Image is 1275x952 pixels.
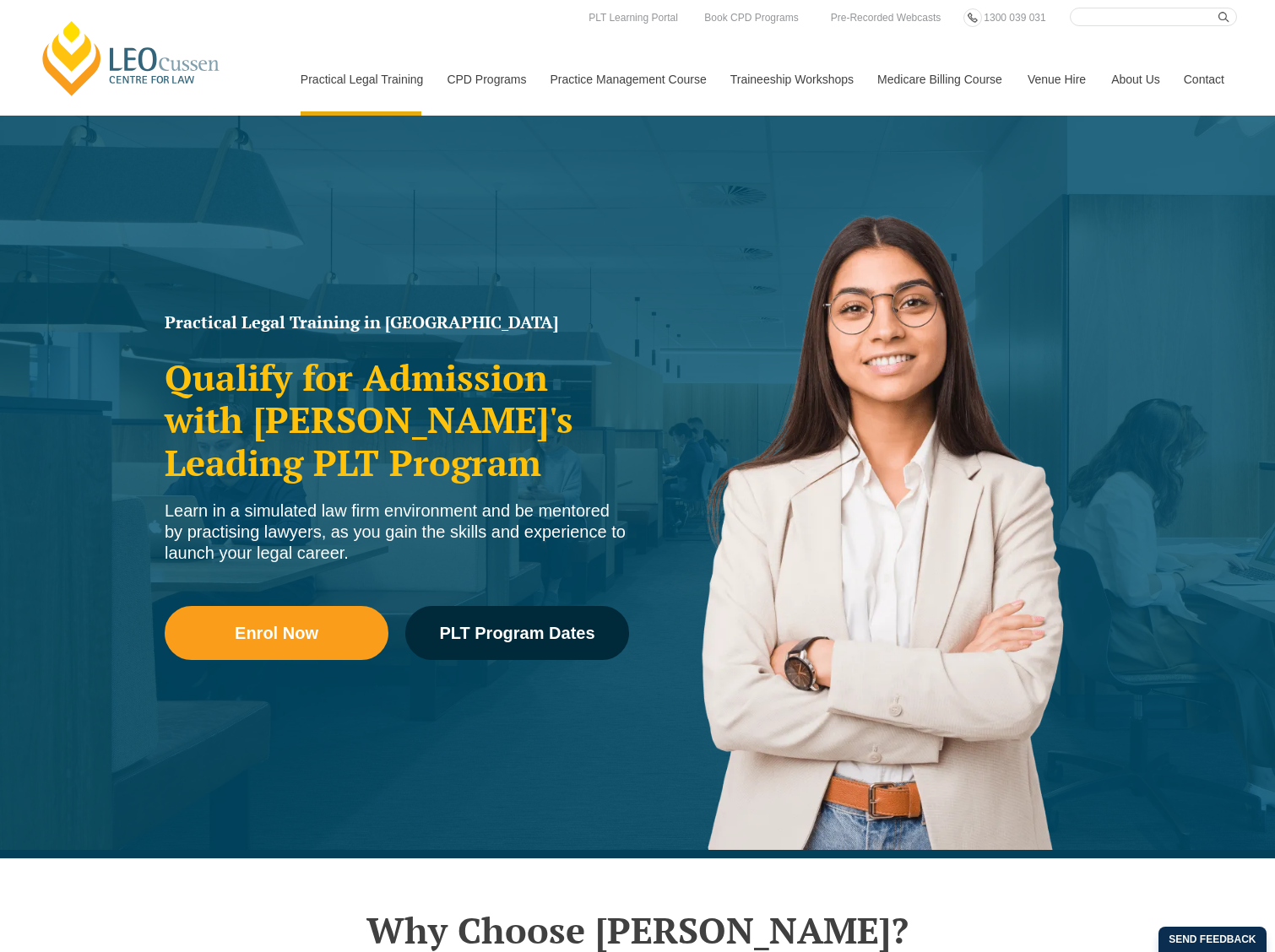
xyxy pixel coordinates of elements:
[165,356,629,484] h2: Qualify for Admission with [PERSON_NAME]'s Leading PLT Program
[434,43,537,116] a: CPD Programs
[1171,43,1237,116] a: Contact
[700,8,802,27] a: Book CPD Programs
[1099,43,1171,116] a: About Us
[984,12,1045,24] span: 1300 039 031
[979,8,1050,27] a: 1300 039 031
[165,314,629,331] h1: Practical Legal Training in [GEOGRAPHIC_DATA]
[235,625,318,641] span: Enrol Now
[156,909,1119,951] h2: Why Choose [PERSON_NAME]?
[1015,43,1099,116] a: Venue Hire
[439,625,594,641] span: PLT Program Dates
[865,43,1015,116] a: Medicare Billing Course
[165,500,629,564] div: Learn in a simulated law firm environment and be mentored by practising lawyers, as you gain the ...
[288,43,435,116] a: Practical Legal Training
[165,606,388,660] a: Enrol Now
[1162,839,1233,910] iframe: LiveChat chat widget
[827,8,946,27] a: Pre-Recorded Webcasts
[405,606,629,660] a: PLT Program Dates
[584,8,682,27] a: PLT Learning Portal
[38,19,225,98] a: [PERSON_NAME] Centre for Law
[538,43,718,116] a: Practice Management Course
[718,43,865,116] a: Traineeship Workshops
